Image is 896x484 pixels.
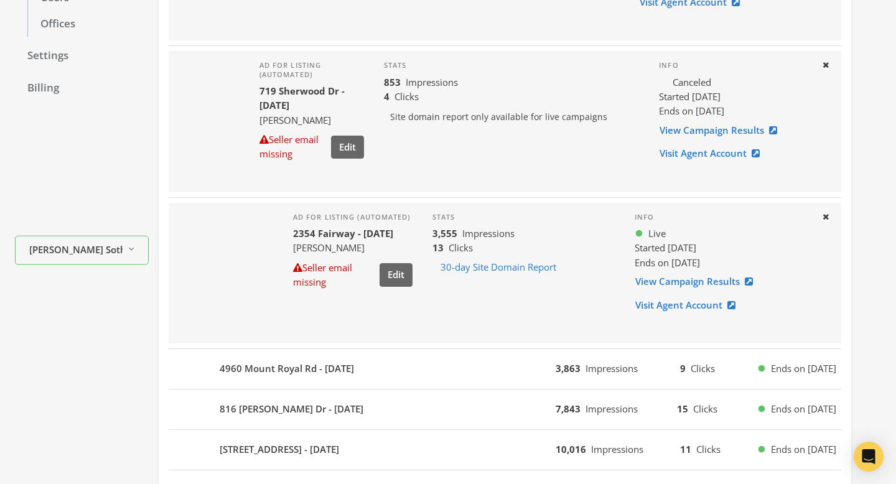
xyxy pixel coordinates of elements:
[293,227,393,240] b: 2354 Fairway - [DATE]
[673,75,711,90] span: Canceled
[462,227,515,240] span: Impressions
[29,242,123,256] span: [PERSON_NAME] Sotheby's International Realty
[384,104,640,130] p: Site domain report only available for live campaigns
[259,61,364,79] h4: Ad for listing (automated)
[680,362,686,375] b: 9
[591,443,643,455] span: Impressions
[648,226,666,241] span: Live
[432,227,457,240] b: 3,555
[680,443,691,455] b: 11
[169,394,841,424] button: 816 [PERSON_NAME] Dr - [DATE]7,843Impressions15ClicksEnds on [DATE]
[556,362,581,375] b: 3,863
[15,43,149,69] a: Settings
[293,213,413,221] h4: Ad for listing (automated)
[220,402,363,416] b: 816 [PERSON_NAME] Dr - [DATE]
[293,261,375,290] div: Seller email missing
[635,241,811,255] div: Started [DATE]
[449,241,473,254] span: Clicks
[331,136,364,159] button: Edit
[27,11,149,37] a: Offices
[659,142,768,165] a: Visit Agent Account
[677,403,688,415] b: 15
[635,256,700,269] span: Ends on [DATE]
[406,76,458,88] span: Impressions
[15,236,149,265] button: [PERSON_NAME] Sotheby's International Realty
[659,90,811,104] div: Started [DATE]
[15,75,149,101] a: Billing
[696,443,721,455] span: Clicks
[220,442,339,457] b: [STREET_ADDRESS] - [DATE]
[635,270,761,293] a: View Campaign Results
[771,361,836,376] span: Ends on [DATE]
[693,403,717,415] span: Clicks
[432,213,615,221] h4: Stats
[771,402,836,416] span: Ends on [DATE]
[432,241,444,254] b: 13
[220,361,354,376] b: 4960 Mount Royal Rd - [DATE]
[293,241,413,255] div: [PERSON_NAME]
[259,133,326,162] div: Seller email missing
[771,442,836,457] span: Ends on [DATE]
[659,119,785,142] a: View Campaign Results
[659,105,724,117] span: Ends on [DATE]
[169,435,841,465] button: [STREET_ADDRESS] - [DATE]10,016Impressions11ClicksEnds on [DATE]
[432,256,564,279] button: 30-day Site Domain Report
[635,294,744,317] a: Visit Agent Account
[556,443,586,455] b: 10,016
[635,213,811,221] h4: Info
[259,85,345,111] b: 719 Sherwood Dr - [DATE]
[659,61,811,70] h4: Info
[586,362,638,375] span: Impressions
[384,76,401,88] b: 853
[169,354,841,384] button: 4960 Mount Royal Rd - [DATE]3,863Impressions9ClicksEnds on [DATE]
[384,90,390,103] b: 4
[586,403,638,415] span: Impressions
[384,61,640,70] h4: Stats
[854,442,884,472] div: Open Intercom Messenger
[380,263,413,286] button: Edit
[691,362,715,375] span: Clicks
[259,113,364,128] div: [PERSON_NAME]
[556,403,581,415] b: 7,843
[394,90,419,103] span: Clicks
